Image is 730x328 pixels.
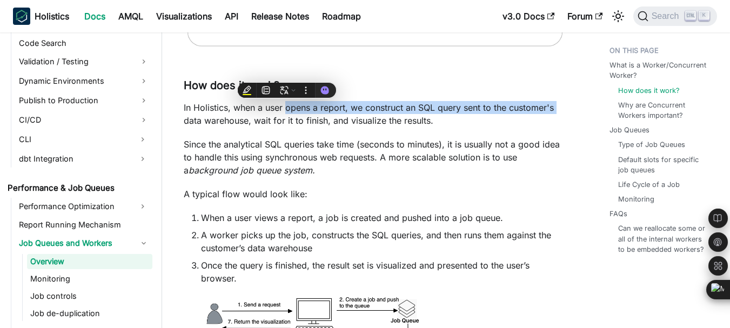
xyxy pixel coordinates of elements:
[316,8,367,25] a: Roadmap
[610,8,627,25] button: Switch between dark and light mode (currently light mode)
[27,254,152,269] a: Overview
[27,271,152,286] a: Monitoring
[13,8,30,25] img: Holistics
[618,139,685,150] a: Type of Job Queues
[618,85,680,96] a: How does it work?
[16,217,152,232] a: Report Running Mechanism
[184,101,566,127] p: In Holistics, when a user opens a report, we construct an SQL query sent to the customer's data w...
[16,235,152,252] a: Job Queues and Workers
[618,223,708,255] a: Can we reallocate some or all of the internal workers to be embedded workers?
[201,259,566,285] li: Once the query is finished, the result set is visualized and presented to the user’s browser.
[16,111,152,129] a: CI/CD
[699,11,709,21] kbd: K
[633,6,717,26] button: Search (Ctrl+K)
[561,8,609,25] a: Forum
[16,92,152,109] a: Publish to Production
[16,36,152,51] a: Code Search
[618,179,680,190] a: Life Cycle of a Job
[133,131,152,148] button: Expand sidebar category 'CLI'
[27,289,152,304] a: Job controls
[648,11,686,21] span: Search
[4,180,152,196] a: Performance & Job Queues
[218,8,245,25] a: API
[27,306,152,321] a: Job de-duplication
[201,229,566,255] li: A worker picks up the job, constructs the SQL queries, and then runs them against the customer’s ...
[133,150,152,168] button: Expand sidebar category 'dbt Integration'
[16,72,152,90] a: Dynamic Environments
[189,165,315,176] em: background job queue system.
[184,79,566,92] h3: How does it work?
[184,188,566,200] p: A typical flow would look like:
[112,8,150,25] a: AMQL
[35,10,69,23] b: Holistics
[245,8,316,25] a: Release Notes
[16,131,133,148] a: CLI
[496,8,561,25] a: v3.0 Docs
[618,155,708,175] a: Default slots for specific job queues
[16,53,152,70] a: Validation / Testing
[201,211,566,224] li: When a user views a report, a job is created and pushed into a job queue.
[610,125,649,135] a: Job Queues
[184,138,566,177] p: Since the analytical SQL queries take time (seconds to minutes), it is usually not a good idea to...
[133,198,152,215] button: Expand sidebar category 'Performance Optimization'
[13,8,69,25] a: HolisticsHolistics
[610,60,713,81] a: What is a Worker/Concurrent Worker?
[150,8,218,25] a: Visualizations
[16,150,133,168] a: dbt Integration
[78,8,112,25] a: Docs
[610,209,627,219] a: FAQs
[618,194,654,204] a: Monitoring
[16,198,133,215] a: Performance Optimization
[618,100,708,121] a: Why are Concurrent Workers important?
